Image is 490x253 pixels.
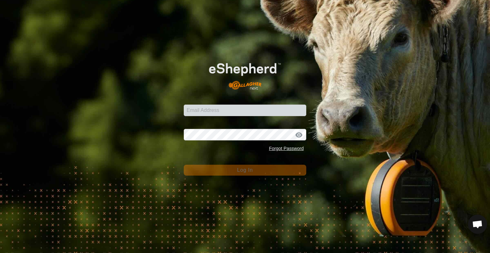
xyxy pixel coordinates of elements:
img: E-shepherd Logo [196,53,294,95]
a: Forgot Password [269,146,304,151]
input: Email Address [184,105,306,116]
div: Open chat [468,215,487,234]
button: Log In [184,165,306,176]
span: Log In [237,167,253,173]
